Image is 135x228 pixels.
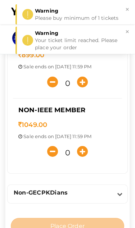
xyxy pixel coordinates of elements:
button: × [125,5,130,14]
span: Non-GECPKDians [14,189,68,196]
div: Please buy minimum of 1 tickets [35,14,128,22]
span: Non-IEEE Member [18,106,85,114]
p: ends on [DATE] 11:59 PM [18,63,117,70]
span: Sale [23,64,34,69]
span: 1049.00 [18,121,47,129]
img: IIZWXVCU_small.png [12,30,28,46]
a: Non-GECPKDians [11,193,124,200]
p: ends on [DATE] 11:59 PM [18,133,117,140]
div: Warning [35,7,128,14]
button: × [125,28,130,36]
span: Sale [23,133,34,139]
span: 899.00 [18,51,44,59]
div: Your ticket limit reached. Please place your order [35,37,128,51]
div: Warning [35,29,128,37]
